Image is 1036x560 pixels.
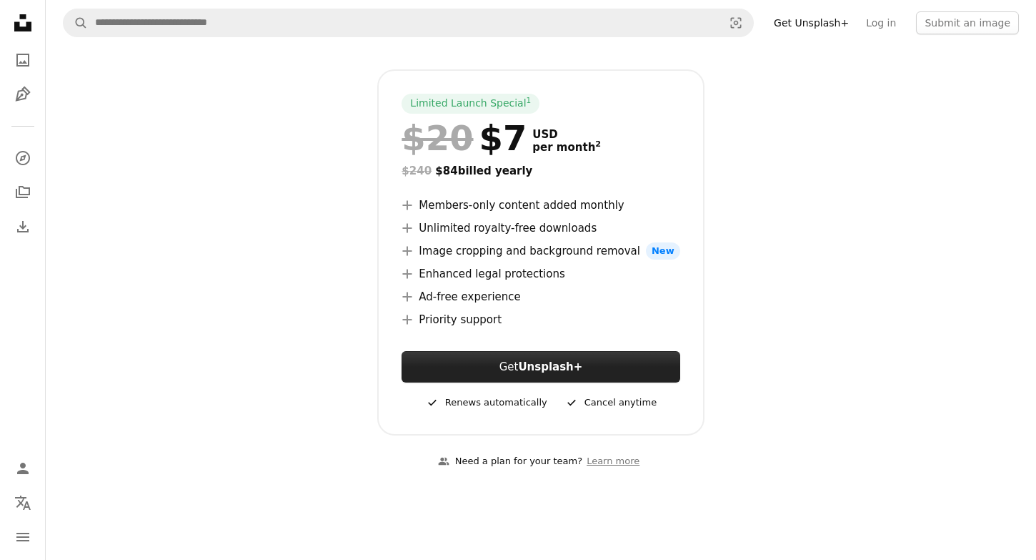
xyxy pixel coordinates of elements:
button: Visual search [719,9,753,36]
li: Enhanced legal protections [402,265,679,283]
a: 2 [592,141,604,154]
span: New [646,242,680,260]
a: Home — Unsplash [9,9,37,40]
button: Search Unsplash [64,9,88,36]
li: Unlimited royalty-free downloads [402,220,679,237]
a: Download History [9,212,37,241]
a: 1 [524,97,534,111]
sup: 2 [595,139,601,149]
a: Collections [9,178,37,207]
span: $240 [402,164,432,177]
sup: 1 [527,96,532,104]
li: Priority support [402,311,679,328]
div: Renews automatically [425,394,547,411]
div: Limited Launch Special [402,94,539,114]
span: per month [532,141,601,154]
div: $84 billed yearly [402,162,679,180]
li: Ad-free experience [402,288,679,305]
div: Need a plan for your team? [438,454,582,469]
a: Log in / Sign up [9,454,37,483]
a: Illustrations [9,80,37,109]
span: $20 [402,119,473,157]
a: Explore [9,144,37,172]
a: Photos [9,46,37,74]
li: Members-only content added monthly [402,197,679,214]
button: Language [9,488,37,517]
strong: Unsplash+ [518,360,582,373]
a: Log in [857,11,905,34]
form: Find visuals sitewide [63,9,754,37]
a: Get Unsplash+ [765,11,857,34]
button: Submit an image [916,11,1019,34]
div: Cancel anytime [564,394,657,411]
span: USD [532,128,601,141]
li: Image cropping and background removal [402,242,679,260]
button: GetUnsplash+ [402,351,679,383]
div: $7 [402,119,527,157]
button: Menu [9,523,37,551]
a: Learn more [582,450,644,473]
